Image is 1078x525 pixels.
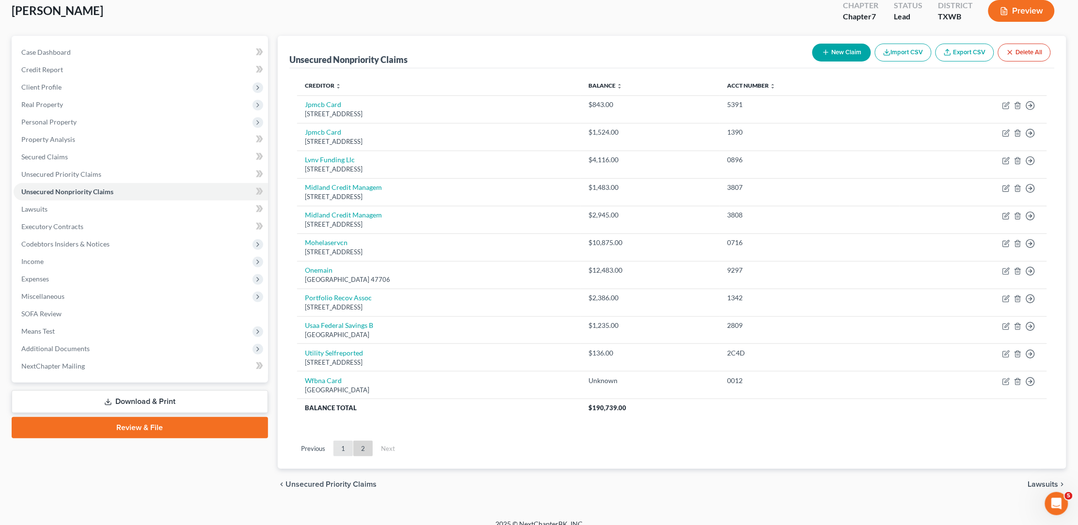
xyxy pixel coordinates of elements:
span: Secured Claims [21,153,68,161]
div: $843.00 [588,100,712,109]
span: Personal Property [21,118,77,126]
span: Means Test [21,327,55,335]
a: Secured Claims [14,148,268,166]
a: Unsecured Priority Claims [14,166,268,183]
i: chevron_right [1059,480,1066,488]
a: Onemain [305,266,333,274]
span: Unsecured Nonpriority Claims [21,187,113,196]
a: Review & File [12,417,268,438]
a: Case Dashboard [14,44,268,61]
div: $136.00 [588,348,712,358]
a: 1 [333,441,353,456]
span: Expenses [21,275,49,283]
a: Unsecured Nonpriority Claims [14,183,268,201]
a: SOFA Review [14,305,268,323]
span: 5 [1065,492,1073,500]
span: Credit Report [21,65,63,74]
a: Acct Number unfold_more [728,82,776,89]
a: Previous [293,441,333,456]
i: chevron_left [278,480,285,488]
div: $1,235.00 [588,321,712,330]
span: Lawsuits [21,205,48,213]
span: SOFA Review [21,309,62,318]
span: Executory Contracts [21,222,83,231]
div: Lead [894,11,922,22]
div: 2809 [728,321,892,330]
a: Download & Print [12,390,268,413]
div: 2C4D [728,348,892,358]
div: [GEOGRAPHIC_DATA] [305,386,573,395]
div: [GEOGRAPHIC_DATA] 47706 [305,275,573,284]
span: NextChapter Mailing [21,362,85,370]
div: $2,945.00 [588,210,712,220]
span: 7 [872,12,876,21]
button: Delete All [998,44,1051,62]
a: Executory Contracts [14,218,268,235]
span: [PERSON_NAME] [12,3,103,17]
a: Lvnv Funding Llc [305,155,355,164]
span: $190,739.00 [588,404,626,412]
span: Lawsuits [1028,480,1059,488]
a: Utility Selfreported [305,349,363,357]
div: $4,116.00 [588,155,712,165]
div: 0896 [728,155,892,165]
button: Import CSV [875,44,932,62]
div: 3808 [728,210,892,220]
div: $1,483.00 [588,183,712,192]
a: Property Analysis [14,131,268,148]
div: 3807 [728,183,892,192]
div: [STREET_ADDRESS] [305,247,573,257]
a: 2 [353,441,373,456]
button: chevron_left Unsecured Priority Claims [278,480,377,488]
button: New Claim [812,44,871,62]
div: 9297 [728,265,892,275]
div: [STREET_ADDRESS] [305,192,573,201]
div: [STREET_ADDRESS] [305,165,573,174]
a: Lawsuits [14,201,268,218]
div: 1390 [728,127,892,137]
a: Portfolio Recov Assoc [305,293,372,302]
a: Credit Report [14,61,268,78]
div: [STREET_ADDRESS] [305,358,573,367]
span: Case Dashboard [21,48,71,56]
button: Lawsuits chevron_right [1028,480,1066,488]
div: TXWB [938,11,973,22]
span: Client Profile [21,83,62,91]
a: Balance unfold_more [588,82,622,89]
a: Usaa Federal Savings B [305,321,373,329]
div: [STREET_ADDRESS] [305,303,573,312]
a: NextChapter Mailing [14,357,268,375]
span: Property Analysis [21,135,75,143]
a: Jpmcb Card [305,100,341,108]
th: Balance Total [297,399,581,417]
div: 0012 [728,376,892,386]
span: Unsecured Priority Claims [285,480,377,488]
a: Jpmcb Card [305,128,341,136]
span: Income [21,257,44,265]
i: unfold_more [617,83,622,89]
div: [STREET_ADDRESS] [305,109,573,119]
a: Creditor unfold_more [305,82,341,89]
div: $1,524.00 [588,127,712,137]
div: $12,483.00 [588,265,712,275]
div: Chapter [843,11,878,22]
i: unfold_more [335,83,341,89]
span: Miscellaneous [21,292,64,300]
div: 5391 [728,100,892,109]
div: [GEOGRAPHIC_DATA] [305,330,573,340]
i: unfold_more [770,83,776,89]
div: Unknown [588,376,712,386]
iframe: Intercom live chat [1045,492,1068,515]
div: 1342 [728,293,892,303]
span: Unsecured Priority Claims [21,170,101,178]
div: $2,386.00 [588,293,712,303]
a: Midland Credit Managem [305,211,382,219]
div: Unsecured Nonpriority Claims [289,54,408,65]
a: Mohelaservcn [305,238,348,247]
div: $10,875.00 [588,238,712,247]
span: Additional Documents [21,344,90,353]
a: Wfbna Card [305,376,342,385]
span: Codebtors Insiders & Notices [21,240,110,248]
a: Midland Credit Managem [305,183,382,191]
div: [STREET_ADDRESS] [305,220,573,229]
